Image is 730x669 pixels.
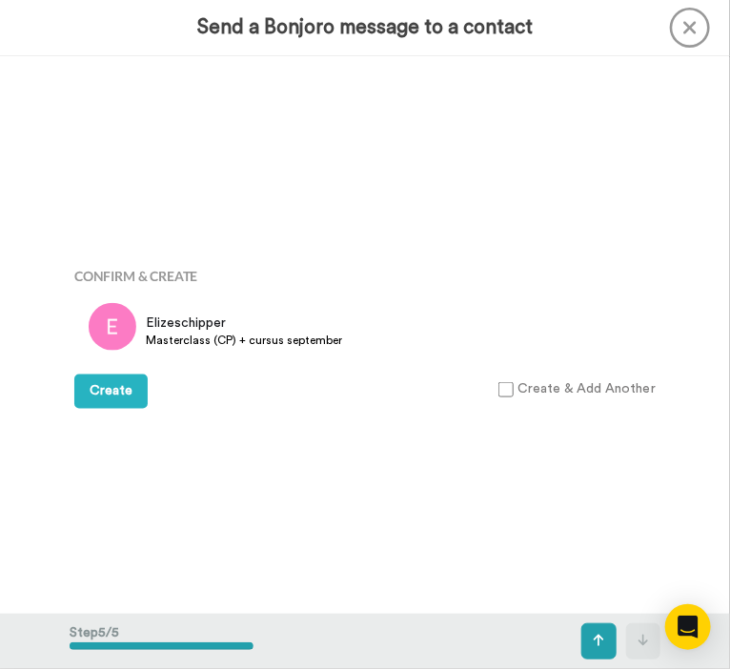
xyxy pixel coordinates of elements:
label: Create & Add Another [498,379,656,399]
div: Open Intercom Messenger [665,604,711,650]
input: Create & Add Another [498,382,514,397]
h3: Send a Bonjoro message to a contact [197,16,533,38]
img: avatar [89,303,136,351]
button: Create [74,375,148,409]
h4: Confirm & Create [74,269,656,283]
span: Masterclass (CP) + cursus september [146,333,342,348]
span: Create [90,384,132,397]
div: Step 5 / 5 [60,614,263,669]
span: Elizeschipper [146,314,342,333]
